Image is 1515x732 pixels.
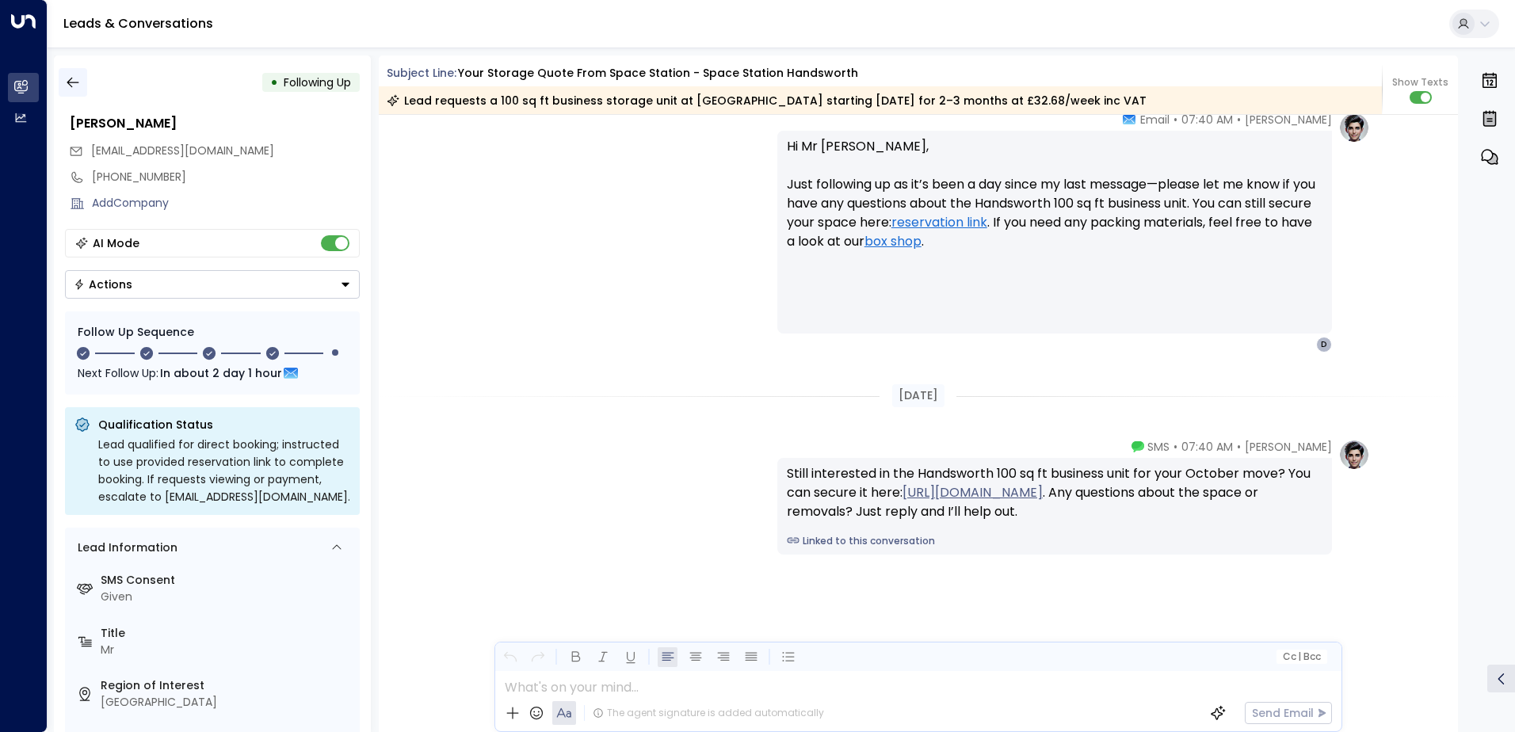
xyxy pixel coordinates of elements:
a: [URL][DOMAIN_NAME] [903,483,1043,502]
span: • [1237,439,1241,455]
div: [PERSON_NAME] [70,114,360,133]
div: Your storage quote from Space Station - Space Station Handsworth [458,65,858,82]
div: Mr [101,642,353,658]
div: [PHONE_NUMBER] [92,169,360,185]
div: Actions [74,277,132,292]
span: [PERSON_NAME] [1245,112,1332,128]
a: reservation link [891,213,987,232]
div: AI Mode [93,235,139,251]
a: box shop [864,232,922,251]
span: Show Texts [1392,75,1448,90]
div: AddCompany [92,195,360,212]
div: D [1316,337,1332,353]
p: Hi Mr [PERSON_NAME], Just following up as it’s been a day since my last message—please let me kno... [787,137,1322,270]
span: SMS [1147,439,1170,455]
div: Given [101,589,353,605]
div: [DATE] [892,384,944,407]
span: [EMAIL_ADDRESS][DOMAIN_NAME] [91,143,274,158]
span: [PERSON_NAME] [1245,439,1332,455]
img: profile-logo.png [1338,112,1370,143]
span: Email [1140,112,1170,128]
div: Next Follow Up: [78,364,347,382]
div: Lead qualified for direct booking; instructed to use provided reservation link to complete bookin... [98,436,350,505]
div: [GEOGRAPHIC_DATA] [101,694,353,711]
label: Title [101,625,353,642]
button: Cc|Bcc [1276,650,1326,665]
span: 07:40 AM [1181,439,1233,455]
span: 07:40 AM [1181,112,1233,128]
button: Actions [65,270,360,299]
button: Redo [528,647,548,667]
span: | [1298,651,1301,662]
div: The agent signature is added automatically [593,706,824,720]
img: profile-logo.png [1338,439,1370,471]
span: Following Up [284,74,351,90]
div: Still interested in the Handsworth 100 sq ft business unit for your October move? You can secure ... [787,464,1322,521]
span: • [1237,112,1241,128]
div: Lead requests a 100 sq ft business storage unit at [GEOGRAPHIC_DATA] starting [DATE] for 2–3 mont... [387,93,1147,109]
div: Follow Up Sequence [78,324,347,341]
label: Region of Interest [101,677,353,694]
span: • [1173,112,1177,128]
a: Leads & Conversations [63,14,213,32]
span: • [1173,439,1177,455]
span: Cc Bcc [1282,651,1320,662]
span: In about 2 day 1 hour [160,364,282,382]
div: Lead Information [72,539,177,556]
span: Subject Line: [387,65,456,81]
button: Undo [500,647,520,667]
label: SMS Consent [101,572,353,589]
p: Qualification Status [98,417,350,433]
span: dukpik@gmail.com [91,143,274,159]
div: • [270,68,278,97]
a: Linked to this conversation [787,534,1322,548]
div: Button group with a nested menu [65,270,360,299]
